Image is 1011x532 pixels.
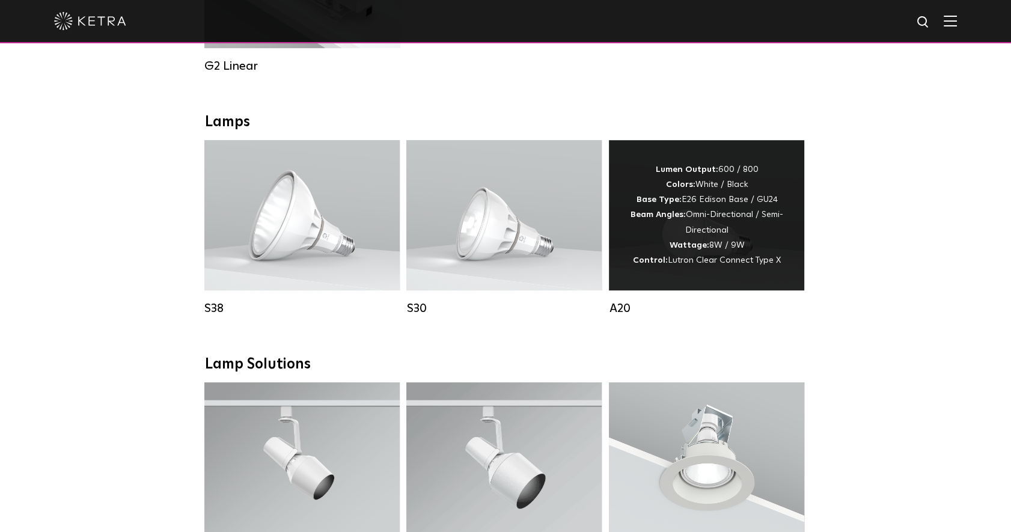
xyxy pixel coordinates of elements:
[655,165,718,174] strong: Lumen Output:
[406,301,602,316] div: S30
[609,301,804,316] div: A20
[631,210,686,219] strong: Beam Angles:
[54,12,126,30] img: ketra-logo-2019-white
[204,140,400,316] a: S38 Lumen Output:1100Colors:White / BlackBase Type:E26 Edison Base / GU24Beam Angles:10° / 25° / ...
[205,356,806,373] div: Lamp Solutions
[204,301,400,316] div: S38
[944,15,957,26] img: Hamburger%20Nav.svg
[916,15,931,30] img: search icon
[609,140,804,316] a: A20 Lumen Output:600 / 800Colors:White / BlackBase Type:E26 Edison Base / GU24Beam Angles:Omni-Di...
[665,180,695,189] strong: Colors:
[668,256,781,264] span: Lutron Clear Connect Type X
[406,140,602,316] a: S30 Lumen Output:1100Colors:White / BlackBase Type:E26 Edison Base / GU24Beam Angles:15° / 25° / ...
[204,59,400,73] div: G2 Linear
[627,162,786,268] div: 600 / 800 White / Black E26 Edison Base / GU24 Omni-Directional / Semi-Directional 8W / 9W
[636,195,681,204] strong: Base Type:
[205,114,806,131] div: Lamps
[633,256,668,264] strong: Control:
[669,241,709,249] strong: Wattage:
